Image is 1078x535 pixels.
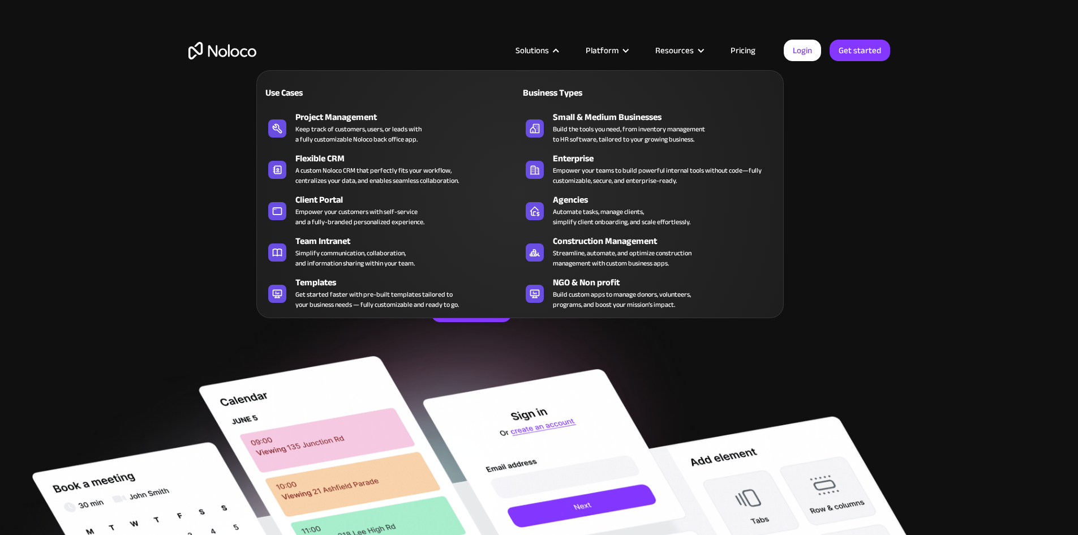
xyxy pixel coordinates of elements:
[516,43,549,58] div: Solutions
[553,110,783,124] div: Small & Medium Businesses
[263,273,520,312] a: TemplatesGet started faster with pre-built templates tailored toyour business needs — fully custo...
[553,207,690,227] div: Automate tasks, manage clients, simplify client onboarding, and scale effortlessly.
[295,152,525,165] div: Flexible CRM
[572,43,641,58] div: Platform
[263,108,520,147] a: Project ManagementKeep track of customers, users, or leads witha fully customizable Noloco back o...
[263,86,386,100] div: Use Cases
[553,165,772,186] div: Empower your teams to build powerful internal tools without code—fully customizable, secure, and ...
[553,152,783,165] div: Enterprise
[830,40,890,61] a: Get started
[295,207,424,227] div: Empower your customers with self-service and a fully-branded personalized experience.
[295,276,525,289] div: Templates
[295,234,525,248] div: Team Intranet
[520,79,778,105] a: Business Types
[520,149,778,188] a: EnterpriseEmpower your teams to build powerful internal tools without code—fully customizable, se...
[295,289,459,310] div: Get started faster with pre-built templates tailored to your business needs — fully customizable ...
[263,232,520,271] a: Team IntranetSimplify communication, collaboration,and information sharing within your team.
[520,108,778,147] a: Small & Medium BusinessesBuild the tools you need, from inventory managementto HR software, tailo...
[520,273,778,312] a: NGO & Non profitBuild custom apps to manage donors, volunteers,programs, and boost your mission’s...
[553,276,783,289] div: NGO & Non profit
[501,43,572,58] div: Solutions
[295,193,525,207] div: Client Portal
[188,42,256,59] a: home
[295,165,459,186] div: A custom Noloco CRM that perfectly fits your workflow, centralizes your data, and enables seamles...
[553,289,691,310] div: Build custom apps to manage donors, volunteers, programs, and boost your mission’s impact.
[553,248,692,268] div: Streamline, automate, and optimize construction management with custom business apps.
[553,193,783,207] div: Agencies
[295,124,422,144] div: Keep track of customers, users, or leads with a fully customizable Noloco back office app.
[655,43,694,58] div: Resources
[256,54,784,318] nav: Solutions
[784,40,821,61] a: Login
[553,234,783,248] div: Construction Management
[295,248,415,268] div: Simplify communication, collaboration, and information sharing within your team.
[520,191,778,229] a: AgenciesAutomate tasks, manage clients,simplify client onboarding, and scale effortlessly.
[263,191,520,229] a: Client PortalEmpower your customers with self-serviceand a fully-branded personalized experience.
[263,79,520,105] a: Use Cases
[295,110,525,124] div: Project Management
[553,124,705,144] div: Build the tools you need, from inventory management to HR software, tailored to your growing busi...
[520,86,644,100] div: Business Types
[641,43,716,58] div: Resources
[263,149,520,188] a: Flexible CRMA custom Noloco CRM that perfectly fits your workflow,centralizes your data, and enab...
[586,43,619,58] div: Platform
[520,232,778,271] a: Construction ManagementStreamline, automate, and optimize constructionmanagement with custom busi...
[716,43,770,58] a: Pricing
[188,117,890,207] h2: Business Apps for Teams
